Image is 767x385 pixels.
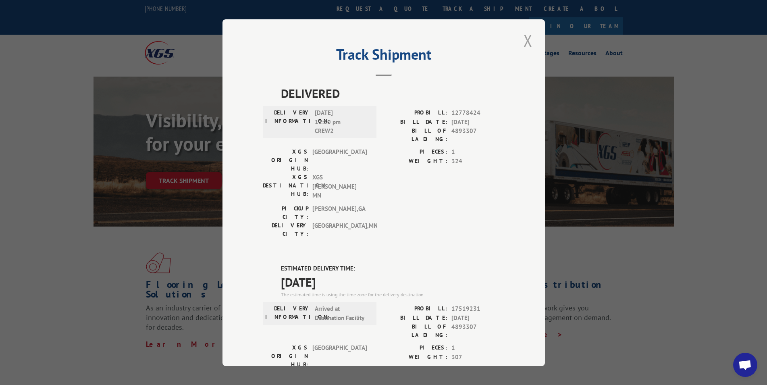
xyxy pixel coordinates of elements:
span: [DATE] [451,117,505,127]
span: [DATE] [281,273,505,291]
span: Arrived at Destination Facility [315,304,369,323]
span: [PERSON_NAME] , GA [312,204,367,221]
span: [DATE] [451,313,505,323]
span: 307 [451,352,505,362]
span: 12778424 [451,108,505,118]
span: 4893307 [451,323,505,339]
span: [DATE] 12:30 pm CREW2 [315,108,369,136]
label: BILL DATE: [384,313,447,323]
span: 1 [451,148,505,157]
span: XGS [PERSON_NAME] MN [312,173,367,200]
span: [GEOGRAPHIC_DATA] [312,148,367,173]
label: DELIVERY INFORMATION: [265,108,311,136]
label: XGS ORIGIN HUB: [263,148,308,173]
span: [GEOGRAPHIC_DATA] [312,343,367,369]
label: PIECES: [384,148,447,157]
label: BILL OF LADING: [384,127,447,144]
label: DELIVERY INFORMATION: [265,304,311,323]
span: 324 [451,156,505,166]
label: XGS ORIGIN HUB: [263,343,308,369]
label: ESTIMATED DELIVERY TIME: [281,264,505,273]
label: XGS DESTINATION HUB: [263,173,308,200]
label: BILL OF LADING: [384,323,447,339]
span: 4893307 [451,127,505,144]
label: BILL DATE: [384,117,447,127]
label: PROBILL: [384,304,447,314]
label: DELIVERY CITY: [263,221,308,238]
span: [GEOGRAPHIC_DATA] , MN [312,221,367,238]
label: PICKUP CITY: [263,204,308,221]
div: The estimated time is using the time zone for the delivery destination. [281,291,505,298]
span: 17519231 [451,304,505,314]
label: PROBILL: [384,108,447,118]
span: DELIVERED [281,84,505,102]
a: Open chat [733,353,757,377]
h2: Track Shipment [263,49,505,64]
label: PIECES: [384,343,447,353]
span: 1 [451,343,505,353]
button: Close modal [521,29,535,52]
label: WEIGHT: [384,352,447,362]
label: WEIGHT: [384,156,447,166]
